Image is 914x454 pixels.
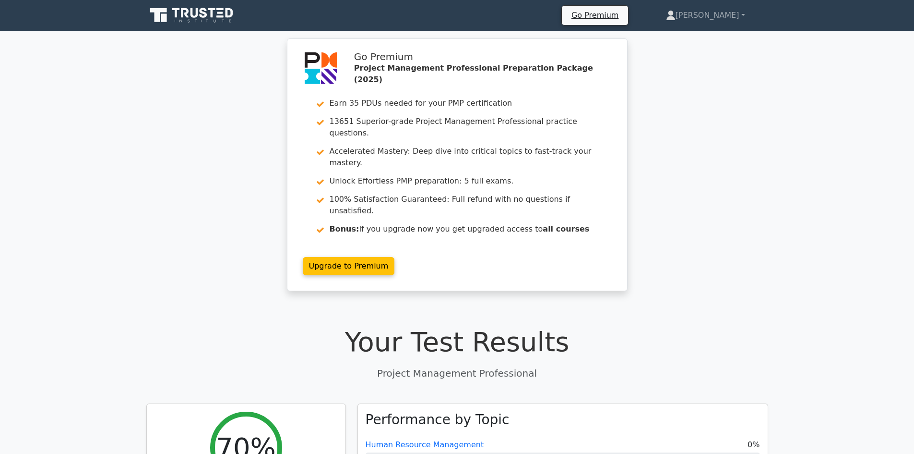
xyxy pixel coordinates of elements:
a: Human Resource Management [366,440,484,449]
a: Upgrade to Premium [303,257,395,275]
p: Project Management Professional [146,366,768,380]
h1: Your Test Results [146,326,768,358]
a: Go Premium [566,9,624,22]
span: 0% [748,439,760,451]
a: [PERSON_NAME] [643,6,768,25]
h3: Performance by Topic [366,412,510,428]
